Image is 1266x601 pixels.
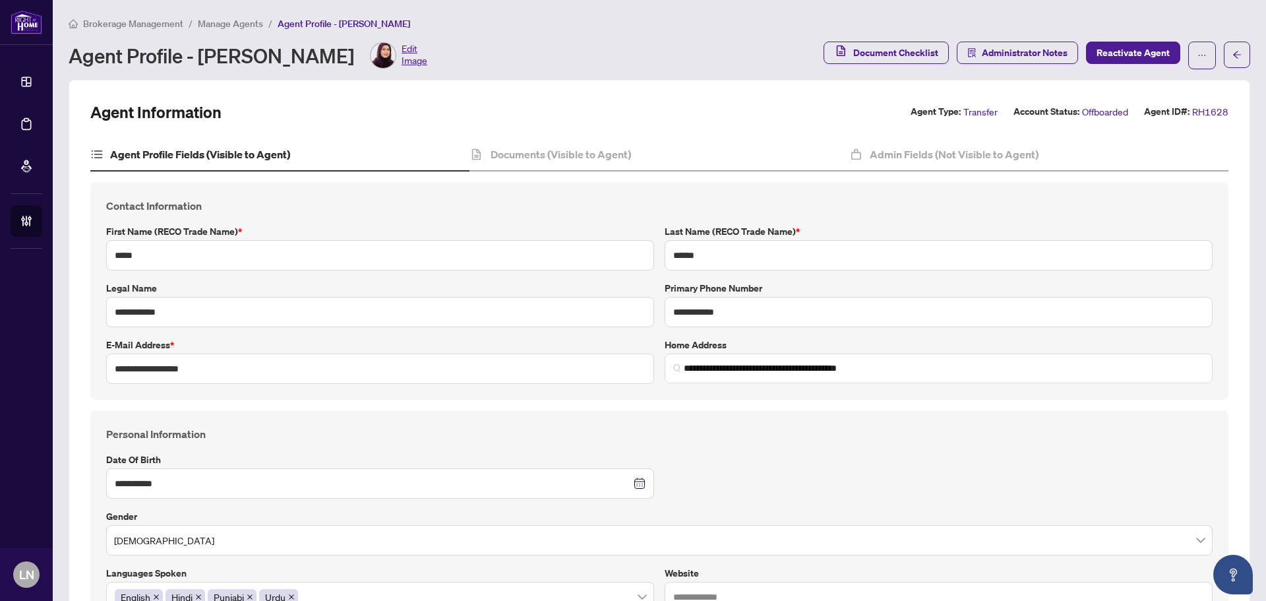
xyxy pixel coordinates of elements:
[1197,51,1207,60] span: ellipsis
[402,42,427,69] span: Edit Image
[106,198,1213,214] h4: Contact Information
[1013,104,1079,119] label: Account Status:
[83,18,183,30] span: Brokerage Management
[1192,104,1228,119] span: RH1628
[665,224,1213,239] label: Last Name (RECO Trade Name)
[1097,42,1170,63] span: Reactivate Agent
[268,16,272,31] li: /
[114,528,1205,553] span: Female
[198,18,263,30] span: Manage Agents
[110,146,290,162] h4: Agent Profile Fields (Visible to Agent)
[153,594,160,600] span: close
[106,281,654,296] label: Legal Name
[982,42,1068,63] span: Administrator Notes
[963,104,998,119] span: Transfer
[824,42,949,64] button: Document Checklist
[288,594,295,600] span: close
[69,19,78,28] span: home
[278,18,410,30] span: Agent Profile - [PERSON_NAME]
[106,224,654,239] label: First Name (RECO Trade Name)
[1082,104,1128,119] span: Offboarded
[69,42,427,69] div: Agent Profile - [PERSON_NAME]
[853,42,938,63] span: Document Checklist
[106,509,1213,524] label: Gender
[106,453,654,467] label: Date of Birth
[1144,104,1190,119] label: Agent ID#:
[967,48,977,57] span: solution
[491,146,631,162] h4: Documents (Visible to Agent)
[195,594,202,600] span: close
[19,565,34,584] span: LN
[957,42,1078,64] button: Administrator Notes
[106,426,1213,442] h4: Personal Information
[673,364,681,372] img: search_icon
[106,566,654,581] label: Languages spoken
[247,594,253,600] span: close
[106,338,654,352] label: E-mail Address
[1213,555,1253,594] button: Open asap
[665,566,1213,581] label: Website
[371,43,396,68] img: Profile Icon
[1086,42,1180,64] button: Reactivate Agent
[911,104,961,119] label: Agent Type:
[1232,50,1242,59] span: arrow-left
[189,16,193,31] li: /
[870,146,1039,162] h4: Admin Fields (Not Visible to Agent)
[11,10,42,34] img: logo
[665,281,1213,296] label: Primary Phone Number
[90,102,222,123] h2: Agent Information
[665,338,1213,352] label: Home Address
